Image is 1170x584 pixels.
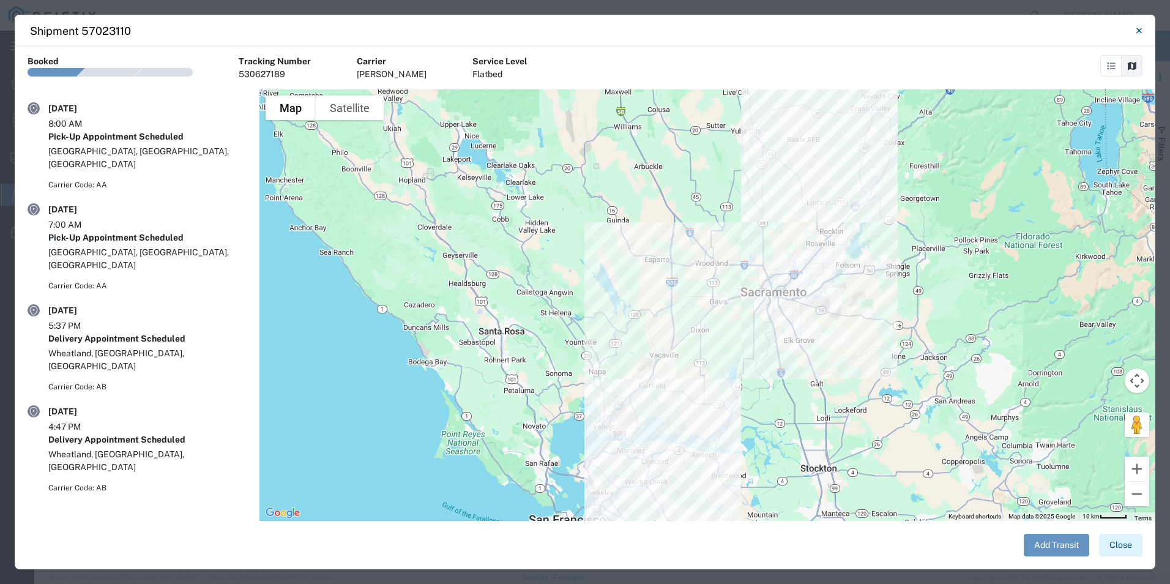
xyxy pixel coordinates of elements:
[472,68,527,81] div: Flatbed
[357,55,427,68] div: Carrier
[357,68,427,81] div: [PERSON_NAME]
[48,118,110,130] div: 8:00 AM
[239,55,311,68] div: Tracking Number
[316,95,384,120] button: Show satellite imagery
[48,347,247,373] div: Wheatland, [GEOGRAPHIC_DATA], [GEOGRAPHIC_DATA]
[1008,513,1075,520] span: Map data ©2025 Google
[48,405,110,418] div: [DATE]
[48,482,247,493] div: Carrier Code: AB
[48,332,247,345] div: Delivery Appointment Scheduled
[263,505,303,521] a: Open this area in Google Maps (opens a new window)
[48,304,110,317] div: [DATE]
[1125,413,1149,437] button: Drag Pegman onto the map to open Street View
[30,23,131,39] h4: Shipment 57023110
[472,55,527,68] div: Service Level
[48,219,110,231] div: 7:00 AM
[48,203,110,216] div: [DATE]
[263,505,303,521] img: Google
[48,280,247,291] div: Carrier Code: AA
[48,231,247,244] div: Pick-Up Appointment Scheduled
[48,433,247,446] div: Delivery Appointment Scheduled
[1127,18,1151,43] button: Close
[48,381,247,392] div: Carrier Code: AB
[1125,482,1149,506] button: Zoom out
[1024,534,1089,556] button: Add Transit
[239,68,311,81] div: 530627189
[48,102,110,115] div: [DATE]
[1099,534,1142,556] button: Close
[48,179,247,190] div: Carrier Code: AA
[48,448,247,474] div: Wheatland, [GEOGRAPHIC_DATA], [GEOGRAPHIC_DATA]
[948,512,1001,521] button: Keyboard shortcuts
[1079,512,1131,521] button: Map Scale: 10 km per 41 pixels
[48,130,247,143] div: Pick-Up Appointment Scheduled
[48,246,247,272] div: [GEOGRAPHIC_DATA], [GEOGRAPHIC_DATA], [GEOGRAPHIC_DATA]
[1125,369,1149,393] button: Map camera controls
[48,421,110,433] div: 4:47 PM
[1082,513,1100,520] span: 10 km
[48,145,247,171] div: [GEOGRAPHIC_DATA], [GEOGRAPHIC_DATA], [GEOGRAPHIC_DATA]
[48,320,110,332] div: 5:37 PM
[1125,457,1149,481] button: Zoom in
[28,55,59,68] div: Booked
[266,95,316,120] button: Show street map
[1135,515,1152,522] a: Terms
